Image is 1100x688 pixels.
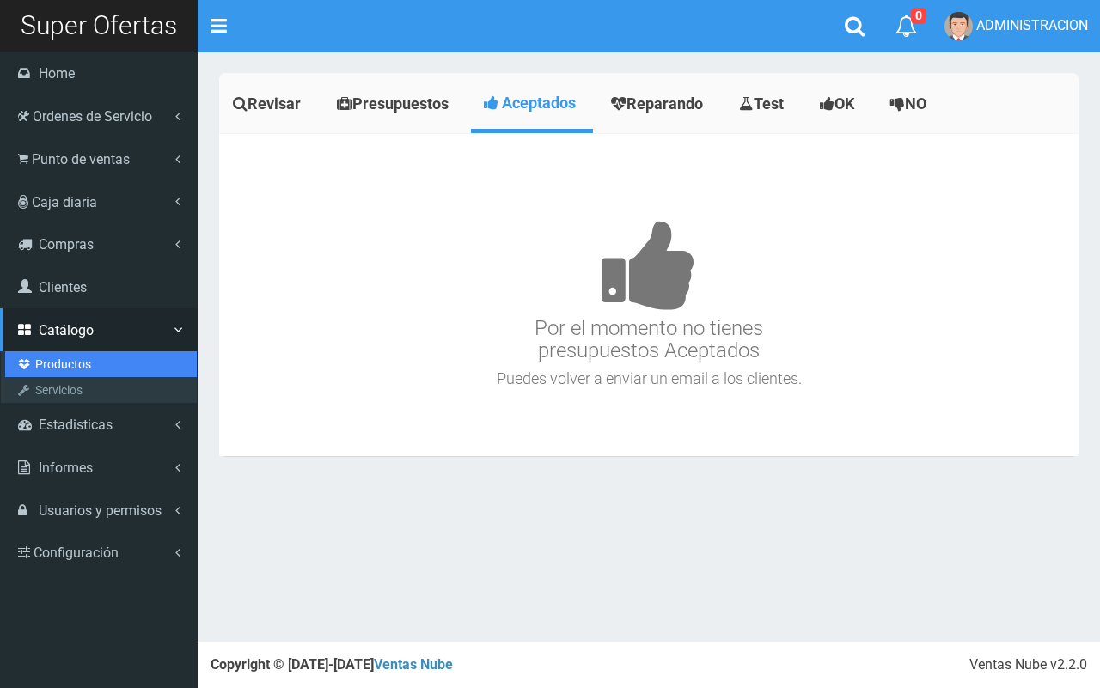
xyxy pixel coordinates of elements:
[374,656,453,673] a: Ventas Nube
[502,94,576,112] span: Aceptados
[219,77,319,131] a: Revisar
[5,377,197,403] a: Servicios
[806,77,872,131] a: OK
[39,417,113,433] span: Estadisticas
[725,77,802,131] a: Test
[223,370,1074,387] h4: Puedes volver a enviar un email a los clientes.
[626,94,703,113] span: Reparando
[471,77,593,129] a: Aceptados
[39,65,75,82] span: Home
[32,151,130,167] span: Punto de ventas
[834,94,854,113] span: OK
[877,77,944,131] a: NO
[39,460,93,476] span: Informes
[905,94,926,113] span: NO
[39,502,162,519] span: Usuarios y permisos
[247,94,301,113] span: Revisar
[944,12,973,40] img: User Image
[352,94,449,113] span: Presupuestos
[969,655,1087,675] div: Ventas Nube v2.2.0
[21,10,177,40] span: Super Ofertas
[754,94,784,113] span: Test
[223,168,1074,362] h3: Por el momento no tienes presupuestos Aceptados
[39,322,94,338] span: Catálogo
[39,279,87,295] span: Clientes
[597,77,721,131] a: Reparando
[323,77,467,131] a: Presupuestos
[39,236,94,253] span: Compras
[911,8,926,24] span: 0
[976,17,1088,33] span: ADMINISTRACION
[211,656,453,673] strong: Copyright © [DATE]-[DATE]
[32,194,97,210] span: Caja diaria
[5,351,197,377] a: Productos
[34,545,119,561] span: Configuración
[33,108,152,125] span: Ordenes de Servicio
